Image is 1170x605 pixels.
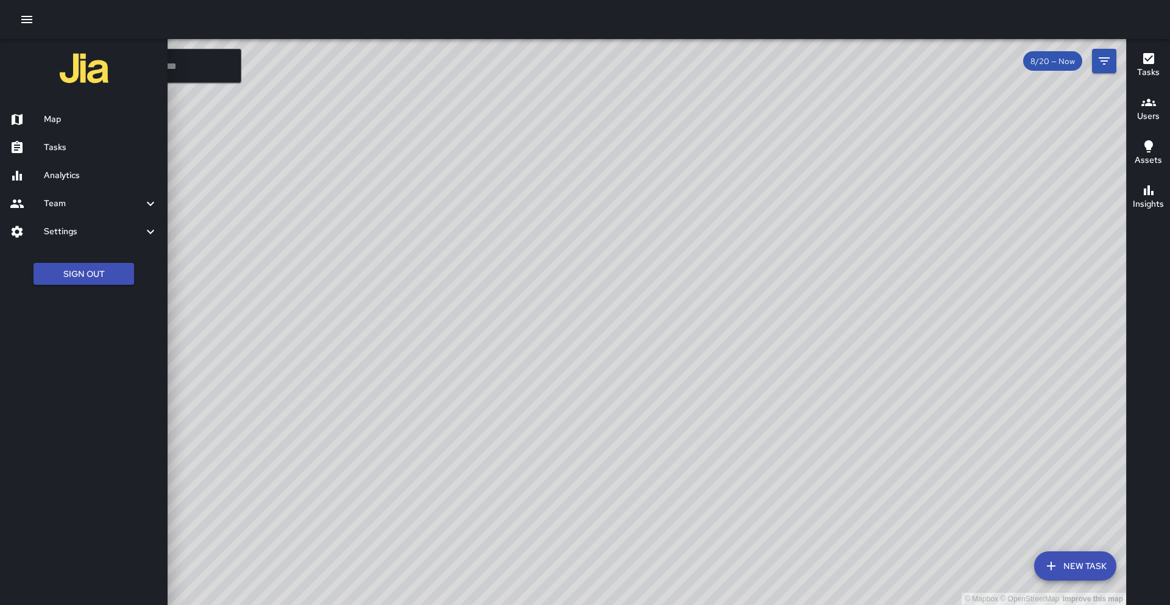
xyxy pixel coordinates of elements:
[44,141,158,154] h6: Tasks
[1137,66,1160,79] h6: Tasks
[44,197,143,210] h6: Team
[1137,110,1160,123] h6: Users
[60,44,108,93] img: jia-logo
[1135,154,1162,167] h6: Assets
[44,169,158,182] h6: Analytics
[44,225,143,238] h6: Settings
[1034,551,1116,581] button: New Task
[34,263,134,285] button: Sign Out
[44,113,158,126] h6: Map
[1133,198,1164,211] h6: Insights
